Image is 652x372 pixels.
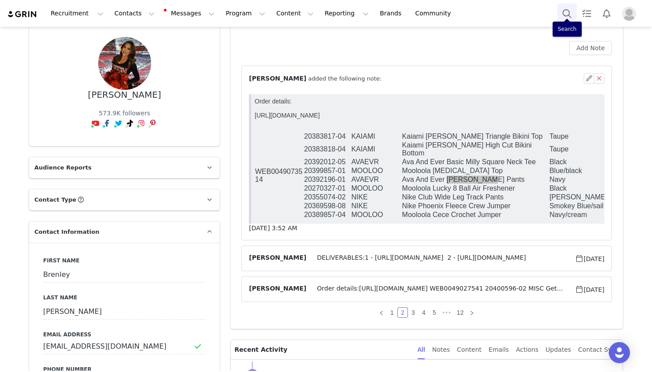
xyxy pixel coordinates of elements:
[10,254,300,262] p: Appreciate your patience in the meantime.
[234,340,410,359] p: Recent Activity
[4,40,300,47] p: Hi [PERSON_NAME],
[398,308,407,317] a: 2
[100,63,150,72] td: AVAEVR
[271,4,319,23] button: Content
[577,4,596,23] a: Tasks
[4,134,300,141] div: #BrenStar #BrenleyHerrera
[617,7,645,21] button: Profile
[24,99,128,106] a: [EMAIL_ADDRESS][DOMAIN_NAME]
[151,72,298,81] td: Mooloola [MEDICAL_DATA] Top
[4,74,46,82] b: Best Wishes,
[26,106,73,113] a: @brenleyherrera
[298,107,378,116] td: Smokey Blue/sail
[100,38,150,47] td: KAIAMI
[249,225,297,232] span: [DATE] 3:52 AM
[169,165,274,172] a: [EMAIL_ADDRESS][DOMAIN_NAME]
[52,63,100,72] td: 20392012-05
[454,307,467,318] li: 12
[100,90,150,99] td: MOOLOO
[138,120,145,127] img: instagram.svg
[7,10,38,18] img: grin logo
[151,116,298,125] td: Mooloola Cece Crochet Jumper
[100,81,150,90] td: AVAEVR
[221,12,293,29] a: Report Suspicious
[410,4,460,23] a: Community
[52,90,100,99] td: 20270327-01
[298,63,378,72] td: Black
[4,120,31,127] b: YouTube:
[98,37,151,90] img: 121e4c05-b523-428b-ae98-48501ca570e3.jpg
[4,113,33,120] b: Instagram
[100,72,150,81] td: MOOLOO
[249,253,306,264] span: [PERSON_NAME]
[88,90,161,100] div: [PERSON_NAME]
[4,38,52,125] td: WEB0049073514
[151,99,298,107] td: Nike Club Wide Leg Track Pants
[418,340,425,360] div: All
[39,309,56,316] a: TikTok
[34,195,76,204] span: Contact Type
[376,307,387,318] li: Previous Page
[52,107,100,116] td: 20369598-08
[52,47,100,63] td: 20383818-04
[575,284,604,295] span: [DATE]
[52,81,100,90] td: 20392196-01
[298,81,378,90] td: Navy
[10,309,37,316] a: Instagram
[10,178,300,248] p: Hey [PERSON_NAME], Thanks for confirming. Both posts look great as always 😍 We would love to orga...
[4,53,300,67] p: No worries at all, thank you for the update. I’m glad you liked the posts! I’d love to collaborat...
[31,120,96,127] a: [URL][DOMAIN_NAME]
[90,109,159,118] div: 573.9K followers
[151,107,298,116] td: Nike Phoenix Fleece Crew Jumper
[11,21,133,29] div: This message came from outside your organization.
[52,99,100,107] td: 20355074-02
[419,307,429,318] li: 4
[43,339,206,354] input: Email Address
[298,72,378,81] td: Blue/black
[597,4,616,23] button: Notifications
[4,4,350,32] p: Order details: [URL][DOMAIN_NAME]
[52,116,100,125] td: 20389857-04
[469,310,474,316] i: icon: right
[10,302,59,309] a: [DOMAIN_NAME]
[440,307,454,318] li: Next 5 Pages
[249,75,306,82] span: [PERSON_NAME]
[52,38,100,47] td: 20383817-04
[4,106,25,113] b: TikTok:
[306,284,574,295] span: Order details:[URL][DOMAIN_NAME] WEB0049027541 20400596-02 MISC Get It Now Selfie Buddy Sticker W...
[298,116,378,125] td: Navy/cream
[151,81,298,90] td: Ava And Ever [PERSON_NAME] Pants
[374,4,409,23] a: Brands
[454,308,467,317] a: 12
[4,4,300,25] p: DELIVERABLES: 1 -
[100,99,150,107] td: NIKE
[306,253,574,264] span: DELIVERABLES:1 - [URL][DOMAIN_NAME] 2 - [URL][DOMAIN_NAME]
[408,307,419,318] li: 3
[4,99,22,106] b: Email:
[45,4,109,23] button: Recruitment
[4,141,116,150] font: "Decide what to be and go be it..."
[34,228,99,236] span: Contact Information
[41,113,81,120] a: brenleyherrera
[387,307,397,318] li: 1
[516,340,538,360] div: Actions
[100,47,150,63] td: KAIAMI
[220,4,270,23] button: Program
[609,342,630,363] div: Open Intercom Messenger
[228,14,293,28] div: Report Suspicious
[43,331,206,339] label: Email Address
[249,74,382,83] span: ⁨ ⁩ added the following note:
[100,116,150,125] td: MOOLOO
[11,18,76,25] a: [URL][DOMAIN_NAME]
[4,31,300,38] p: 2 -
[379,310,384,316] i: icon: left
[419,308,429,317] a: 4
[557,4,577,23] button: Search
[249,284,306,295] span: [PERSON_NAME]
[10,281,300,316] p: [PERSON_NAME] City Beach Team Social @citybeachaustralia |
[4,134,31,141] b: HashTag:
[622,7,636,21] img: placeholder-profile.jpg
